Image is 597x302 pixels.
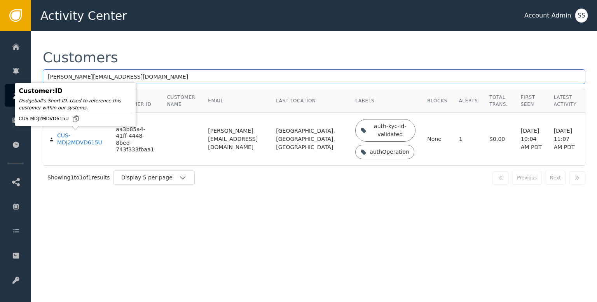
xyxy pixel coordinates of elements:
[19,97,132,111] div: Dodgeball's Short ID. Used to reference this customer within our systems.
[370,122,410,139] div: auth-kyc-id-validated
[276,97,344,104] div: Last Location
[521,94,542,108] div: First Seen
[459,97,478,104] div: Alerts
[355,97,415,104] div: Labels
[515,113,548,165] td: [DATE] 10:04 AM PDT
[453,113,484,165] td: 1
[489,94,509,108] div: Total Trans.
[167,94,197,108] div: Customer Name
[47,174,110,182] div: Showing 1 to 1 of 1 results
[270,113,349,165] td: [GEOGRAPHIC_DATA], [GEOGRAPHIC_DATA], [GEOGRAPHIC_DATA]
[43,51,118,65] div: Customers
[427,97,447,104] div: Blocks
[208,97,264,104] div: Email
[427,135,447,143] div: None
[554,94,579,108] div: Latest Activity
[575,9,588,23] button: SS
[57,132,104,146] div: CUS-MDJ2MDVD615U
[370,148,409,156] div: authOperation
[548,113,585,165] td: [DATE] 11:07 AM PDT
[19,86,132,96] div: Customer : ID
[484,113,515,165] td: $0.00
[19,115,132,123] div: CUS-MDJ2MDVD615U
[113,170,195,185] button: Display 5 per page
[121,174,179,182] div: Display 5 per page
[40,7,127,25] span: Activity Center
[43,69,585,84] input: Search by name, email, or ID
[524,11,571,20] div: Account Admin
[116,126,155,153] div: aa3b85a4-41ff-4448-8bed-743f333fbaa1
[202,113,270,165] td: [PERSON_NAME][EMAIL_ADDRESS][DOMAIN_NAME]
